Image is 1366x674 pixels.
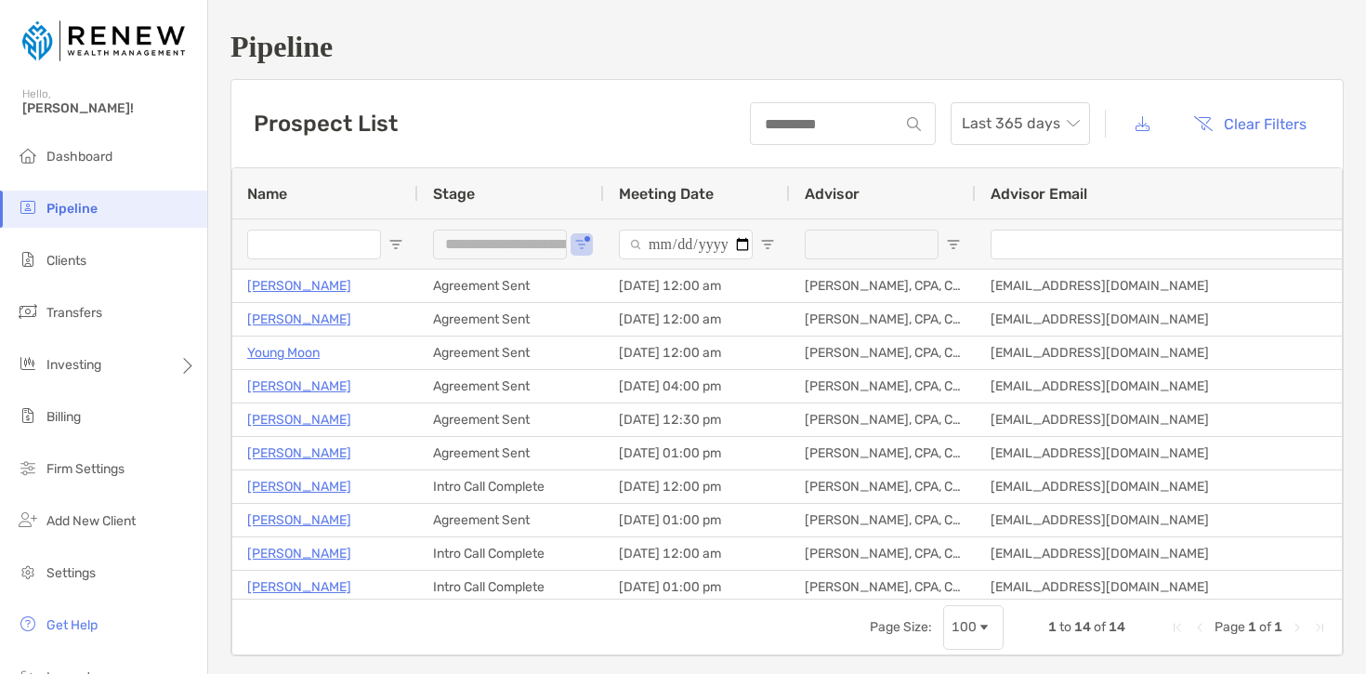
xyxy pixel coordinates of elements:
[46,513,136,529] span: Add New Client
[1248,619,1256,635] span: 1
[943,605,1004,650] div: Page Size
[574,237,589,252] button: Open Filter Menu
[1290,620,1305,635] div: Next Page
[17,509,39,531] img: add_new_client icon
[17,300,39,323] img: transfers icon
[247,408,351,431] a: [PERSON_NAME]
[254,111,398,137] h3: Prospect List
[1170,620,1185,635] div: First Page
[604,303,790,336] div: [DATE] 12:00 am
[1048,619,1057,635] span: 1
[991,185,1087,203] span: Advisor Email
[1109,619,1125,635] span: 14
[790,504,976,536] div: [PERSON_NAME], CPA, CFP®
[790,303,976,336] div: [PERSON_NAME], CPA, CFP®
[247,230,381,259] input: Name Filter Input
[604,403,790,436] div: [DATE] 12:30 pm
[604,537,790,570] div: [DATE] 12:00 am
[907,117,921,131] img: input icon
[604,571,790,603] div: [DATE] 01:00 pm
[1192,620,1207,635] div: Previous Page
[790,337,976,369] div: [PERSON_NAME], CPA, CFP®
[604,504,790,536] div: [DATE] 01:00 pm
[790,571,976,603] div: [PERSON_NAME], CPA, CFP®
[418,504,604,536] div: Agreement Sent
[760,237,775,252] button: Open Filter Menu
[17,456,39,479] img: firm-settings icon
[604,270,790,302] div: [DATE] 12:00 am
[247,308,351,331] a: [PERSON_NAME]
[247,274,351,297] a: [PERSON_NAME]
[1312,620,1327,635] div: Last Page
[418,370,604,403] div: Agreement Sent
[46,357,101,373] span: Investing
[418,537,604,570] div: Intro Call Complete
[17,196,39,218] img: pipeline icon
[17,404,39,427] img: billing icon
[17,561,39,583] img: settings icon
[17,613,39,635] img: get-help icon
[22,100,196,116] span: [PERSON_NAME]!
[805,185,860,203] span: Advisor
[46,409,81,425] span: Billing
[790,370,976,403] div: [PERSON_NAME], CPA, CFP®
[790,470,976,503] div: [PERSON_NAME], CPA, CFP®
[46,617,98,633] span: Get Help
[418,437,604,469] div: Agreement Sent
[418,303,604,336] div: Agreement Sent
[247,375,351,398] a: [PERSON_NAME]
[1274,619,1282,635] span: 1
[247,341,320,364] a: Young Moon
[418,571,604,603] div: Intro Call Complete
[870,619,932,635] div: Page Size:
[247,542,351,565] a: [PERSON_NAME]
[17,248,39,271] img: clients icon
[1215,619,1245,635] span: Page
[247,509,351,532] a: [PERSON_NAME]
[46,201,98,217] span: Pipeline
[790,437,976,469] div: [PERSON_NAME], CPA, CFP®
[418,337,604,369] div: Agreement Sent
[247,185,287,203] span: Name
[17,144,39,166] img: dashboard icon
[946,237,961,252] button: Open Filter Menu
[418,403,604,436] div: Agreement Sent
[1059,619,1071,635] span: to
[619,185,714,203] span: Meeting Date
[790,537,976,570] div: [PERSON_NAME], CPA, CFP®
[962,103,1079,144] span: Last 365 days
[604,370,790,403] div: [DATE] 04:00 pm
[604,470,790,503] div: [DATE] 12:00 pm
[433,185,475,203] span: Stage
[46,461,125,477] span: Firm Settings
[247,575,351,599] a: [PERSON_NAME]
[17,352,39,375] img: investing icon
[46,305,102,321] span: Transfers
[46,565,96,581] span: Settings
[247,475,351,498] a: [PERSON_NAME]
[247,442,351,465] a: [PERSON_NAME]
[619,230,753,259] input: Meeting Date Filter Input
[22,7,185,74] img: Zoe Logo
[418,470,604,503] div: Intro Call Complete
[790,403,976,436] div: [PERSON_NAME], CPA, CFP®
[388,237,403,252] button: Open Filter Menu
[418,270,604,302] div: Agreement Sent
[230,30,1344,64] h1: Pipeline
[604,437,790,469] div: [DATE] 01:00 pm
[1074,619,1091,635] span: 14
[1259,619,1271,635] span: of
[604,337,790,369] div: [DATE] 12:00 am
[952,619,977,635] div: 100
[790,270,976,302] div: [PERSON_NAME], CPA, CFP®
